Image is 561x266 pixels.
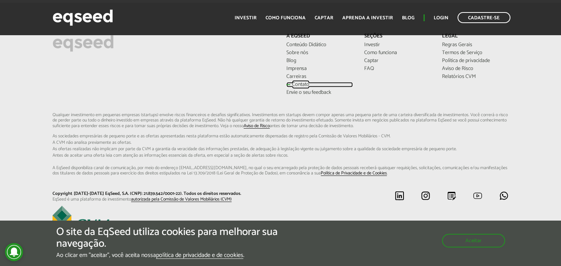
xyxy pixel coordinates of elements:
[442,234,505,247] button: Aceitar
[53,33,114,54] img: EqSeed Logo
[342,16,393,20] a: Aprenda a investir
[286,42,353,48] a: Conteúdo Didático
[286,58,353,64] a: Blog
[53,112,509,176] p: Qualquer investimento em pequenas empresas (startups) envolve riscos financeiros e desafios signi...
[56,226,326,250] h5: O site da EqSeed utiliza cookies para melhorar sua navegação.
[442,74,508,79] a: Relatórios CVM
[266,16,306,20] a: Como funciona
[442,66,508,72] a: Aviso de Risco
[286,82,353,87] a: Contato
[53,153,509,158] span: Antes de aceitar uma oferta leia com atenção as informações essenciais da oferta, em especial...
[315,16,333,20] a: Captar
[447,191,456,201] img: blog.svg
[321,171,387,176] a: Política de Privacidade e de Cookies
[53,191,275,196] p: Copyright [DATE]-[DATE] EqSeed, S.A. (CNPJ: 21.839.542/0001-22). Todos os direitos reservados.
[442,33,508,40] p: Legal
[53,206,109,236] img: EqSeed é uma plataforma de investimento autorizada pela Comissão de Valores Mobiliários (CVM)
[53,134,509,138] span: As sociedades empresárias de pequeno porte e as ofertas apresentadas nesta plataforma estão aut...
[53,147,509,151] span: As ofertas realizadas não implicam por parte da CVM a garantia da veracidade das informações p...
[286,33,353,40] p: A EqSeed
[442,58,508,64] a: Política de privacidade
[402,16,414,20] a: Blog
[457,12,510,23] a: Cadastre-se
[286,50,353,56] a: Sobre nós
[421,191,430,201] img: instagram.svg
[434,16,448,20] a: Login
[131,197,232,202] a: autorizada pela Comissão de Valores Mobiliários (CVM)
[395,191,404,201] img: linkedin.svg
[244,124,270,129] a: Aviso de Risco
[364,33,431,40] p: Seções
[53,140,509,145] span: A CVM não analisa previamente as ofertas.
[286,66,353,72] a: Imprensa
[499,191,508,201] img: whatsapp.svg
[364,58,431,64] a: Captar
[364,42,431,48] a: Investir
[286,74,353,79] a: Carreiras
[364,66,431,72] a: FAQ
[442,50,508,56] a: Termos de Serviço
[56,252,326,259] p: Ao clicar em "aceitar", você aceita nossa .
[364,50,431,56] a: Como funciona
[235,16,257,20] a: Investir
[286,90,353,95] a: Envie o seu feedback
[53,197,275,202] p: EqSeed é uma plataforma de investimento
[442,42,508,48] a: Regras Gerais
[473,191,482,201] img: youtube.svg
[156,252,243,259] a: política de privacidade e de cookies
[53,8,113,28] img: EqSeed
